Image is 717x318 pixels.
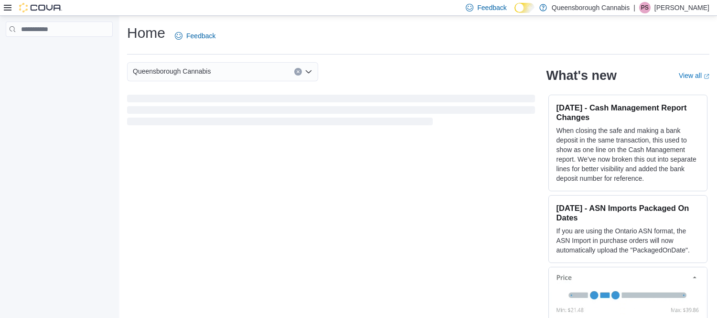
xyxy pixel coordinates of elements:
[641,2,649,13] span: PS
[186,31,215,41] span: Feedback
[654,2,709,13] p: [PERSON_NAME]
[556,226,699,255] p: If you are using the Ontario ASN format, the ASN Import in purchase orders will now automatically...
[6,39,113,62] nav: Complex example
[127,97,535,127] span: Loading
[305,68,312,76] button: Open list of options
[133,66,211,77] span: Queensborough Cannabis
[127,23,165,43] h1: Home
[633,2,635,13] p: |
[546,68,617,83] h2: What's new
[19,3,62,12] img: Cova
[556,103,699,122] h3: [DATE] - Cash Management Report Changes
[552,2,630,13] p: Queensborough Cannabis
[171,26,219,45] a: Feedback
[704,74,709,79] svg: External link
[679,72,709,79] a: View allExternal link
[556,126,699,183] p: When closing the safe and making a bank deposit in the same transaction, this used to show as one...
[477,3,506,12] span: Feedback
[639,2,651,13] div: Preetam Sumra
[514,3,535,13] input: Dark Mode
[556,203,699,222] h3: [DATE] - ASN Imports Packaged On Dates
[294,68,302,76] button: Clear input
